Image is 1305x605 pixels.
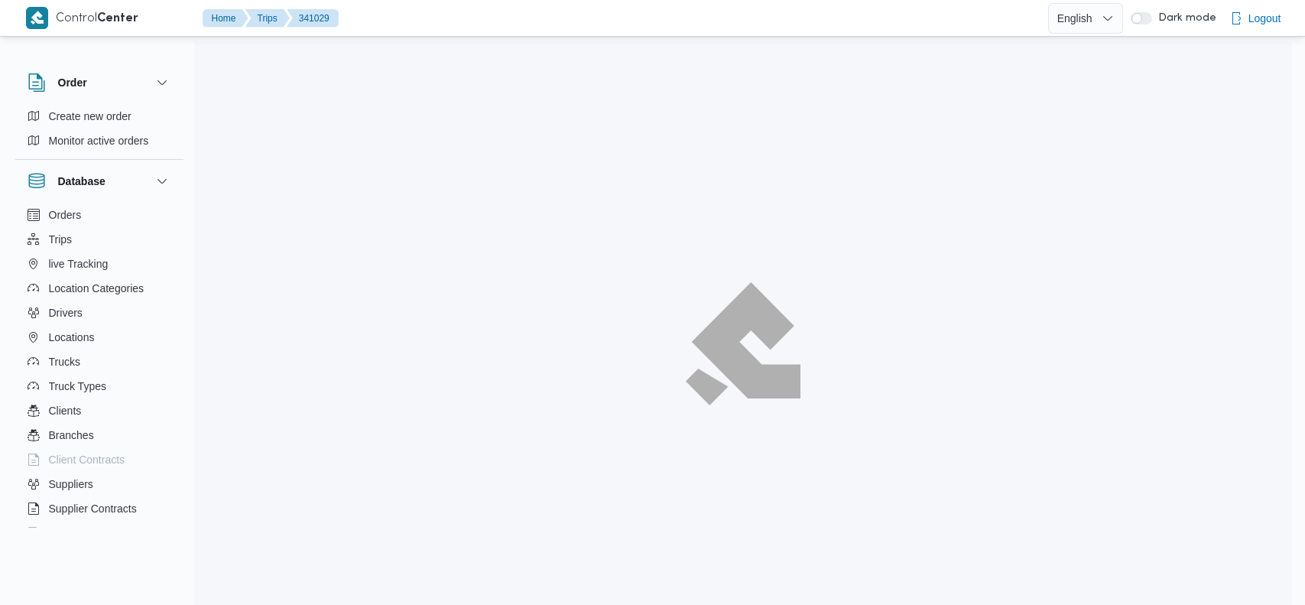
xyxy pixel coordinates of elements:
button: Client Contracts [21,447,177,472]
button: Devices [21,521,177,545]
h3: Order [58,73,87,92]
span: Clients [49,402,82,420]
b: Center [97,13,138,24]
button: Supplier Contracts [21,496,177,521]
span: Logout [1248,9,1281,28]
span: Location Categories [49,279,144,298]
span: Trips [49,230,73,249]
button: 341029 [287,9,339,28]
button: Branches [21,423,177,447]
span: Supplier Contracts [49,499,137,518]
span: Locations [49,328,95,346]
button: Home [203,9,248,28]
button: Monitor active orders [21,128,177,153]
button: Database [28,172,171,190]
span: Branches [49,426,94,444]
button: Suppliers [21,472,177,496]
span: Drivers [49,304,83,322]
button: Clients [21,398,177,423]
span: Orders [49,206,82,224]
div: Database [15,203,183,534]
span: Dark mode [1152,12,1216,24]
button: Drivers [21,301,177,325]
button: Order [28,73,171,92]
button: Orders [21,203,177,227]
button: Locations [21,325,177,350]
button: live Tracking [21,252,177,276]
span: Devices [49,524,87,542]
img: X8yXhbKr1z7QwAAAABJRU5ErkJggg== [26,7,48,29]
button: Trips [245,9,290,28]
button: Create new order [21,104,177,128]
span: Client Contracts [49,450,125,469]
button: Logout [1224,3,1287,34]
h3: Database [58,172,106,190]
span: Create new order [49,107,131,125]
span: Trucks [49,353,80,371]
img: ILLA Logo [694,291,792,395]
button: Location Categories [21,276,177,301]
button: Trucks [21,350,177,374]
span: Monitor active orders [49,132,149,150]
button: Truck Types [21,374,177,398]
span: Truck Types [49,377,106,395]
span: live Tracking [49,255,109,273]
div: Order [15,104,183,159]
span: Suppliers [49,475,93,493]
button: Trips [21,227,177,252]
